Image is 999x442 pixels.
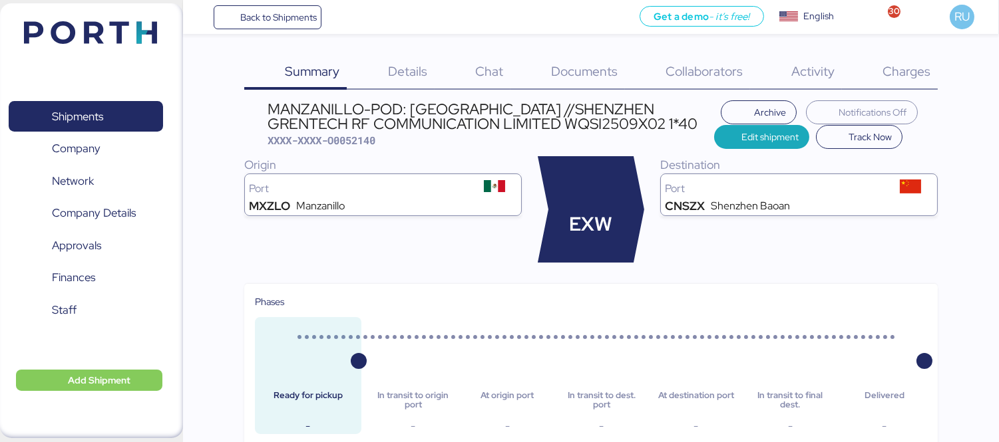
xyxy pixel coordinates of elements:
a: Network [9,166,163,196]
a: Finances [9,263,163,293]
span: Company [52,139,100,158]
div: In transit to origin port [371,391,456,410]
span: Add Shipment [68,372,130,388]
a: Staff [9,294,163,325]
div: - [559,418,644,434]
div: At origin port [465,391,550,410]
span: Details [388,62,427,80]
div: - [747,418,833,434]
span: Collaborators [666,62,743,80]
span: Chat [475,62,503,80]
a: Back to Shipments [214,5,322,29]
span: Charges [883,62,930,80]
div: Origin [244,156,522,173]
span: Company Details [52,203,136,223]
button: Track Now [816,125,903,149]
div: Phases [255,294,927,309]
span: Finances [52,268,95,287]
button: Edit shipment [714,125,809,149]
div: Destination [660,156,938,173]
div: In transit to final dest. [747,391,833,410]
div: Ready for pickup [266,391,351,410]
div: - [842,418,927,434]
div: - [266,418,351,434]
span: Approvals [52,236,101,255]
button: Add Shipment [16,370,162,391]
span: EXW [570,210,613,239]
div: English [803,9,834,23]
span: Edit shipment [741,129,799,145]
div: MANZANILLO-POD: [GEOGRAPHIC_DATA] //SHENZHEN GRENTECH RF COMMUNICATION LIMITED WQSI2509X02 1*40 [268,102,714,132]
div: Shenzhen Baoan [711,201,790,211]
span: Summary [285,62,339,80]
span: XXXX-XXXX-O0052140 [268,134,375,147]
span: Documents [551,62,618,80]
span: Back to Shipments [240,9,317,25]
div: - [371,418,456,434]
span: Track Now [849,129,892,145]
a: Approvals [9,230,163,261]
span: Activity [791,62,835,80]
div: - [465,418,550,434]
div: - [654,418,739,434]
div: Port [665,183,889,194]
span: RU [954,8,970,25]
div: MXZLO [249,201,290,211]
span: Archive [754,104,786,120]
div: At destination port [654,391,739,410]
span: Staff [52,300,77,320]
div: CNSZX [665,201,705,211]
button: Archive [721,100,797,124]
div: Manzanillo [296,201,345,211]
div: Port [249,183,473,194]
a: Company [9,134,163,164]
span: Shipments [52,107,103,126]
span: Network [52,171,94,191]
div: In transit to dest. port [559,391,644,410]
span: Notifications Off [839,104,907,120]
a: Shipments [9,101,163,132]
button: Menu [191,6,214,29]
div: Delivered [842,391,927,410]
a: Company Details [9,198,163,229]
button: Notifications Off [806,100,918,124]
